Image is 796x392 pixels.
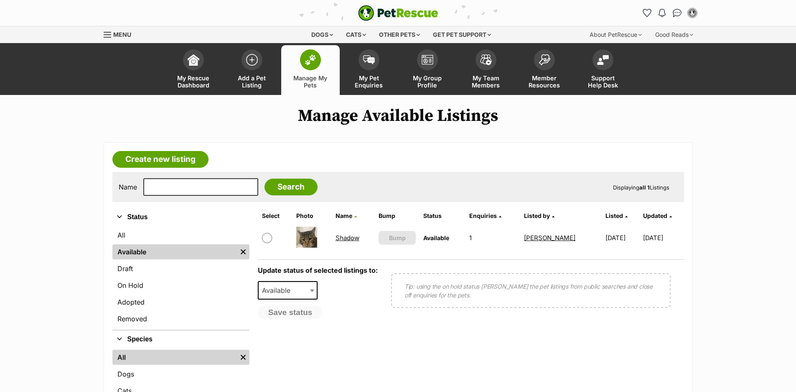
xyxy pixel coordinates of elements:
span: translation missing: en.admin.listings.index.attributes.enquiries [469,212,497,219]
ul: Account quick links [641,6,699,20]
a: Manage My Pets [281,45,340,95]
a: Listed by [524,212,554,219]
button: Species [112,334,249,345]
span: My Group Profile [409,74,446,89]
img: member-resources-icon-8e73f808a243e03378d46382f2149f9095a855e16c252ad45f914b54edf8863c.svg [539,54,550,65]
a: Listed [605,212,628,219]
a: Member Resources [515,45,574,95]
a: [PERSON_NAME] [524,234,575,242]
span: Displaying Listings [613,184,669,191]
th: Bump [375,209,419,223]
a: Adopted [112,295,249,310]
a: PetRescue [358,5,438,21]
a: Enquiries [469,212,501,219]
span: Listed by [524,212,550,219]
a: Shadow [336,234,359,242]
div: About PetRescue [584,26,648,43]
a: Remove filter [237,244,249,259]
button: Notifications [656,6,669,20]
span: Menu [113,31,131,38]
span: My Rescue Dashboard [175,74,212,89]
span: Available [423,234,449,241]
span: Updated [643,212,667,219]
img: group-profile-icon-3fa3cf56718a62981997c0bc7e787c4b2cf8bcc04b72c1350f741eb67cf2f40e.svg [422,55,433,65]
a: Conversations [671,6,684,20]
span: My Team Members [467,74,505,89]
th: Photo [293,209,331,223]
button: Status [112,212,249,223]
td: 1 [466,223,520,252]
img: logo-e224e6f780fb5917bec1dbf3a21bbac754714ae5b6737aabdf751b685950b380.svg [358,5,438,21]
button: My account [686,6,699,20]
strong: all 1 [639,184,650,191]
span: Available [258,281,318,300]
a: Draft [112,261,249,276]
div: Dogs [305,26,339,43]
a: Remove filter [237,350,249,365]
a: Create new listing [112,151,209,168]
th: Status [420,209,465,223]
th: Select [259,209,292,223]
div: Good Reads [649,26,699,43]
span: Add a Pet Listing [233,74,271,89]
img: team-members-icon-5396bd8760b3fe7c0b43da4ab00e1e3bb1a5d9ba89233759b79545d2d3fc5d0d.svg [480,54,492,65]
button: Bump [379,231,416,245]
a: All [112,350,237,365]
a: Available [112,244,237,259]
a: Add a Pet Listing [223,45,281,95]
span: Support Help Desk [584,74,622,89]
img: add-pet-listing-icon-0afa8454b4691262ce3f59096e99ab1cd57d4a30225e0717b998d2c9b9846f56.svg [246,54,258,66]
a: All [112,228,249,243]
a: On Hold [112,278,249,293]
div: Status [112,226,249,330]
img: manage-my-pets-icon-02211641906a0b7f246fdf0571729dbe1e7629f14944591b6c1af311fb30b64b.svg [305,54,316,65]
img: notifications-46538b983faf8c2785f20acdc204bb7945ddae34d4c08c2a6579f10ce5e182be.svg [659,9,665,17]
span: Listed [605,212,623,219]
a: My Group Profile [398,45,457,95]
img: chat-41dd97257d64d25036548639549fe6c8038ab92f7586957e7f3b1b290dea8141.svg [673,9,682,17]
p: Tip: using the on hold status [PERSON_NAME] the pet listings from public searches and close off e... [404,282,657,300]
a: Menu [104,26,137,41]
img: help-desk-icon-fdf02630f3aa405de69fd3d07c3f3aa587a6932b1a1747fa1d2bba05be0121f9.svg [597,55,609,65]
label: Update status of selected listings to: [258,266,378,274]
div: Get pet support [427,26,497,43]
button: Save status [258,306,323,319]
span: Available [259,284,299,296]
span: Manage My Pets [292,74,329,89]
a: Updated [643,212,672,219]
a: Support Help Desk [574,45,632,95]
a: My Pet Enquiries [340,45,398,95]
span: Name [336,212,352,219]
div: Other pets [373,26,426,43]
td: [DATE] [602,223,642,252]
img: Michelle Freeman profile pic [688,9,697,17]
span: Member Resources [526,74,563,89]
a: Removed [112,311,249,326]
span: My Pet Enquiries [350,74,388,89]
a: Name [336,212,357,219]
img: pet-enquiries-icon-7e3ad2cf08bfb03b45e93fb7055b45f3efa6380592205ae92323e6603595dc1f.svg [363,55,375,64]
img: dashboard-icon-eb2f2d2d3e046f16d808141f083e7271f6b2e854fb5c12c21221c1fb7104beca.svg [188,54,199,66]
div: Cats [340,26,372,43]
a: Dogs [112,366,249,382]
input: Search [264,179,318,195]
a: My Team Members [457,45,515,95]
td: [DATE] [643,223,683,252]
label: Name [119,183,137,191]
a: Favourites [641,6,654,20]
a: My Rescue Dashboard [164,45,223,95]
span: Bump [389,233,406,242]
